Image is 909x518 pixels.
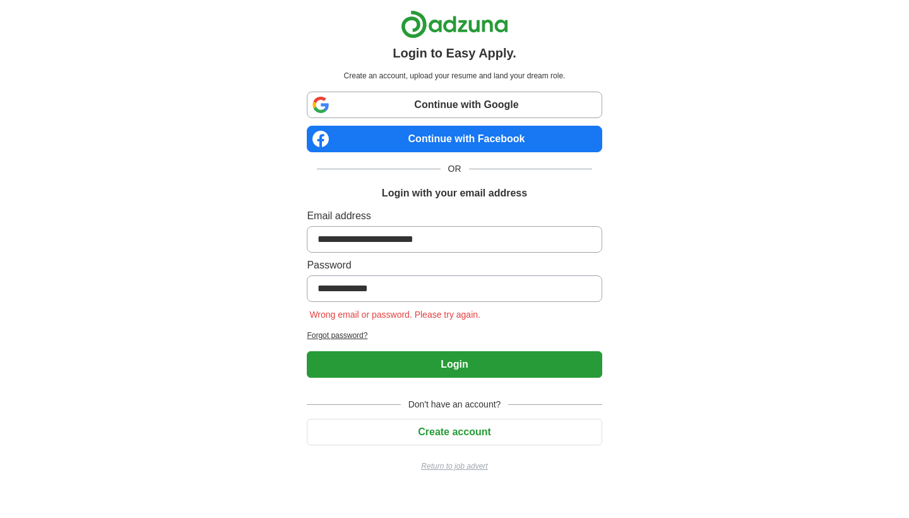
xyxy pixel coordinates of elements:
[307,461,602,472] a: Return to job advert
[307,330,602,341] a: Forgot password?
[309,70,599,81] p: Create an account, upload your resume and land your dream role.
[401,10,508,39] img: Adzuna logo
[393,44,516,63] h1: Login to Easy Apply.
[307,419,602,445] button: Create account
[307,126,602,152] a: Continue with Facebook
[307,258,602,273] label: Password
[441,162,469,176] span: OR
[382,186,527,201] h1: Login with your email address
[307,310,483,320] span: Wrong email or password. Please try again.
[307,351,602,378] button: Login
[307,92,602,118] a: Continue with Google
[307,208,602,224] label: Email address
[401,398,509,411] span: Don't have an account?
[307,426,602,437] a: Create account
